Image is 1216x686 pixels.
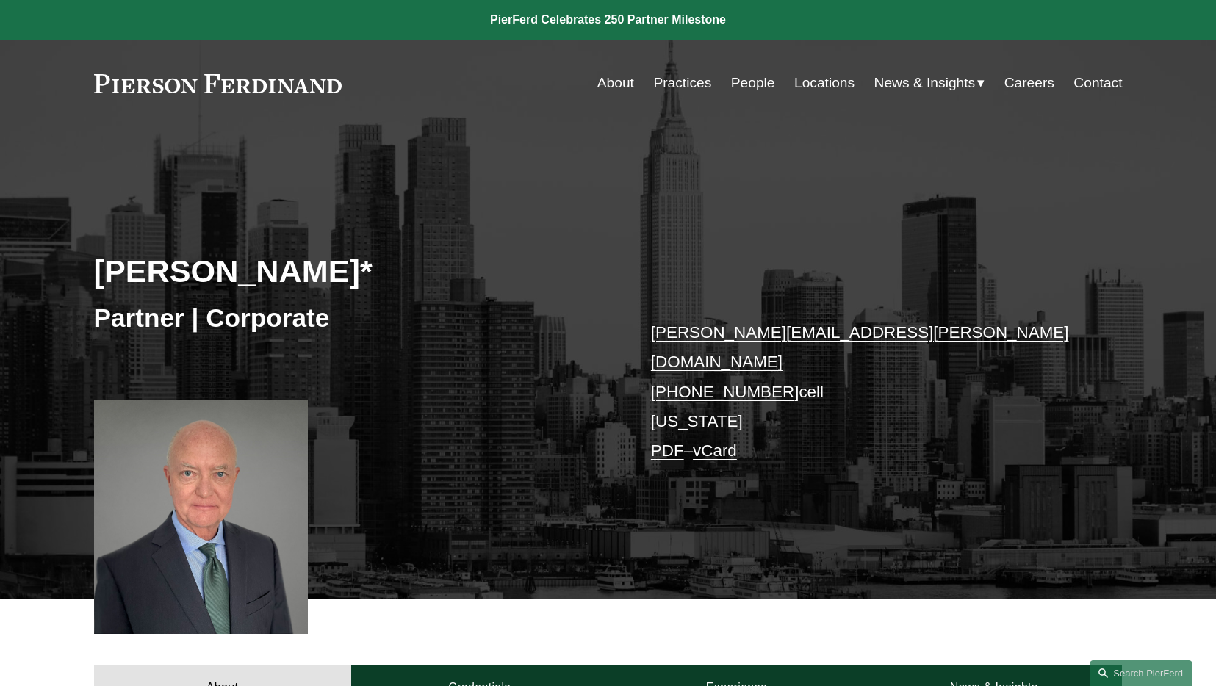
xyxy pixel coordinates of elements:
a: Practices [653,69,711,97]
a: [PERSON_NAME][EMAIL_ADDRESS][PERSON_NAME][DOMAIN_NAME] [651,323,1069,371]
a: About [597,69,634,97]
span: News & Insights [874,71,976,96]
h2: [PERSON_NAME]* [94,252,608,290]
a: folder dropdown [874,69,985,97]
a: Contact [1073,69,1122,97]
a: Search this site [1090,660,1192,686]
a: Careers [1004,69,1054,97]
a: PDF [651,441,684,460]
a: vCard [693,441,737,460]
h3: Partner | Corporate [94,302,608,334]
a: Locations [794,69,855,97]
a: People [731,69,775,97]
p: cell [US_STATE] – [651,318,1079,466]
a: [PHONE_NUMBER] [651,383,799,401]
